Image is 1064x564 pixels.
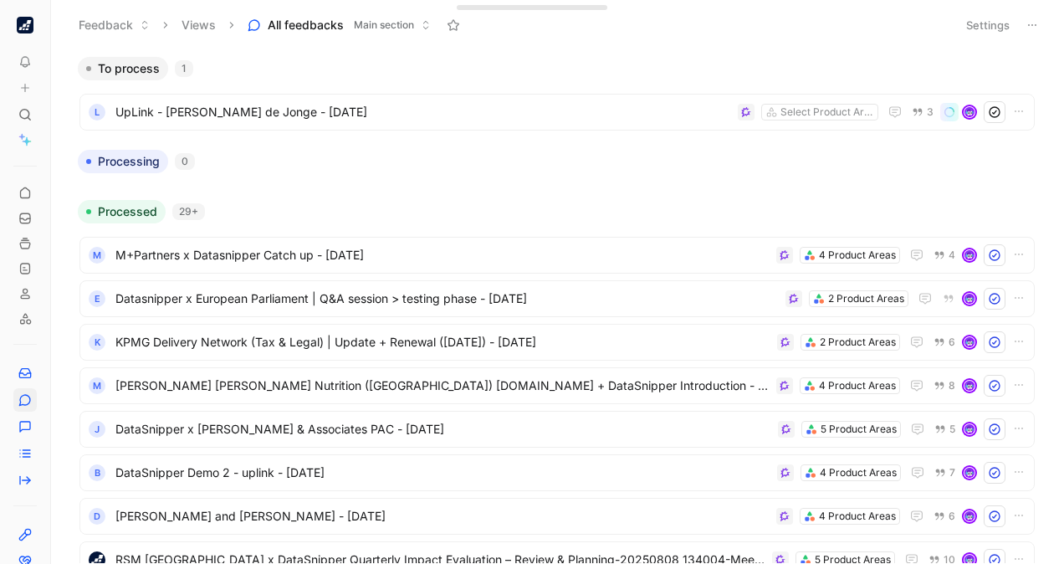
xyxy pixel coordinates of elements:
button: 8 [930,377,959,395]
button: Views [174,13,223,38]
a: EDatasnipper x European Parliament | Q&A session > testing phase - [DATE]2 Product Areasavatar [79,280,1035,317]
div: L [89,104,105,120]
button: 6 [930,507,959,526]
div: To process1 [71,57,1043,136]
button: All feedbacksMain section [240,13,438,38]
img: Datasnipper [17,17,33,33]
img: avatar [964,249,975,261]
a: LUpLink - [PERSON_NAME] de Jonge - [DATE]Select Product Areas3avatar [79,94,1035,131]
button: Settings [959,13,1017,37]
div: B [89,464,105,481]
span: 8 [949,381,955,391]
span: 6 [949,337,955,347]
div: 2 Product Areas [828,290,904,307]
button: 4 [930,246,959,264]
span: M+Partners x Datasnipper Catch up - [DATE] [115,245,770,265]
div: 4 Product Areas [819,508,896,525]
a: JDataSnipper x [PERSON_NAME] & Associates PAC - [DATE]5 Product Areas5avatar [79,411,1035,448]
a: M[PERSON_NAME] [PERSON_NAME] Nutrition ([GEOGRAPHIC_DATA]) [DOMAIN_NAME] + DataSnipper Introducti... [79,367,1035,404]
img: avatar [964,467,975,479]
span: DataSnipper x [PERSON_NAME] & Associates PAC - [DATE] [115,419,771,439]
div: Processing0 [71,150,1043,187]
span: 7 [949,468,955,478]
button: Feedback [71,13,157,38]
button: To process [78,57,168,80]
div: 0 [175,153,195,170]
div: 2 Product Areas [820,334,896,351]
div: M [89,377,105,394]
button: 5 [931,420,959,438]
a: D[PERSON_NAME] and [PERSON_NAME] - [DATE]4 Product Areas6avatar [79,498,1035,535]
div: D [89,508,105,525]
span: To process [98,60,160,77]
img: avatar [964,293,975,305]
div: E [89,290,105,307]
a: KKPMG Delivery Network (Tax & Legal) | Update + Renewal ([DATE]) - [DATE]2 Product Areas6avatar [79,324,1035,361]
div: 4 Product Areas [819,377,896,394]
a: MM+Partners x Datasnipper Catch up - [DATE]4 Product Areas4avatar [79,237,1035,274]
button: 3 [908,103,937,121]
span: 6 [949,511,955,521]
a: BDataSnipper Demo 2 - uplink - [DATE]4 Product Areas7avatar [79,454,1035,491]
img: avatar [964,336,975,348]
div: K [89,334,105,351]
div: M [89,247,105,264]
img: avatar [964,510,975,522]
span: Processed [98,203,157,220]
button: 6 [930,333,959,351]
span: [PERSON_NAME] and [PERSON_NAME] - [DATE] [115,506,770,526]
span: KPMG Delivery Network (Tax & Legal) | Update + Renewal ([DATE]) - [DATE] [115,332,770,352]
span: All feedbacks [268,17,344,33]
div: Select Product Areas [780,104,874,120]
span: [PERSON_NAME] [PERSON_NAME] Nutrition ([GEOGRAPHIC_DATA]) [DOMAIN_NAME] + DataSnipper Introductio... [115,376,770,396]
div: 4 Product Areas [819,247,896,264]
div: 4 Product Areas [820,464,897,481]
img: avatar [964,423,975,435]
button: Datasnipper [13,13,37,37]
button: Processed [78,200,166,223]
span: 3 [927,107,934,117]
span: Processing [98,153,160,170]
div: 1 [175,60,193,77]
img: avatar [964,106,975,118]
img: avatar [964,380,975,392]
button: Processing [78,150,168,173]
span: Main section [354,17,414,33]
span: 4 [949,250,955,260]
span: UpLink - [PERSON_NAME] de Jonge - [DATE] [115,102,731,122]
span: 5 [949,424,955,434]
span: Datasnipper x European Parliament | Q&A session > testing phase - [DATE] [115,289,779,309]
button: 7 [931,464,959,482]
div: J [89,421,105,438]
span: DataSnipper Demo 2 - uplink - [DATE] [115,463,770,483]
div: 5 Product Areas [821,421,897,438]
div: 29+ [172,203,205,220]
